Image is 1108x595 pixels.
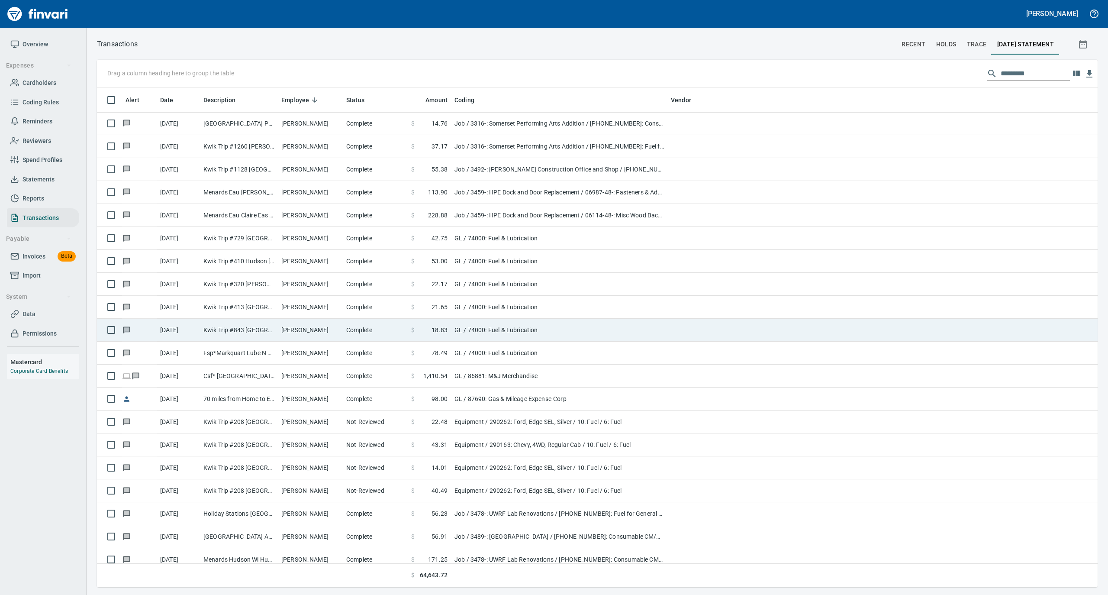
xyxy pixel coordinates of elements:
span: Beta [58,251,76,261]
td: [PERSON_NAME] [278,456,343,479]
span: $ [411,211,415,220]
a: Import [7,266,79,285]
span: Has messages [122,327,131,333]
td: GL / 74000: Fuel & Lubrication [451,296,667,319]
p: Drag a column heading here to group the table [107,69,234,78]
a: Coding Rules [7,93,79,112]
span: 78.49 [432,349,448,357]
button: Download Table [1083,68,1096,81]
span: Has messages [122,304,131,310]
span: holds [936,39,957,50]
td: Kwik Trip #208 [GEOGRAPHIC_DATA] [GEOGRAPHIC_DATA] [200,456,278,479]
td: [DATE] [157,548,200,571]
td: [DATE] [157,479,200,502]
td: Equipment / 290262: Ford, Edge SEL, Silver / 10: Fuel / 6: Fuel [451,479,667,502]
span: Payable [6,233,71,244]
td: Job / 3459-: HPE Dock and Door Replacement / 06114-48-: Misc Wood Backing / 2: Material [451,204,667,227]
td: [DATE] [157,456,200,479]
span: 37.17 [432,142,448,151]
td: [DATE] [157,135,200,158]
td: [DATE] [157,112,200,135]
td: Not-Reviewed [343,411,408,433]
button: Expenses [3,58,75,74]
span: $ [411,326,415,334]
td: Complete [343,227,408,250]
td: Complete [343,548,408,571]
td: [DATE] [157,342,200,365]
span: Has messages [122,556,131,562]
span: $ [411,463,415,472]
td: [DATE] [157,411,200,433]
td: [PERSON_NAME] [278,227,343,250]
span: 171.25 [428,555,448,564]
a: Cardholders [7,73,79,93]
span: Has messages [122,442,131,447]
td: GL / 74000: Fuel & Lubrication [451,273,667,296]
span: Has messages [122,235,131,241]
span: Has messages [122,465,131,470]
span: Has messages [122,189,131,195]
td: [DATE] [157,158,200,181]
span: $ [411,395,415,403]
span: System [6,291,71,302]
td: Kwik Trip #320 [PERSON_NAME][GEOGRAPHIC_DATA] [200,273,278,296]
td: [PERSON_NAME] [278,204,343,227]
span: 40.49 [432,486,448,495]
span: Has messages [122,419,131,424]
td: [PERSON_NAME] [278,411,343,433]
td: [PERSON_NAME] [278,433,343,456]
td: Job / 3459-: HPE Dock and Door Replacement / 06987-48-: Fasteners & Adhesives / 2: Material [451,181,667,204]
span: $ [411,532,415,541]
span: Description [203,95,247,105]
button: Payable [3,231,75,247]
span: $ [411,372,415,380]
span: 14.76 [432,119,448,128]
td: Kwik Trip #208 [GEOGRAPHIC_DATA] [GEOGRAPHIC_DATA] [200,433,278,456]
span: Expenses [6,60,71,71]
span: $ [411,417,415,426]
span: Vendor [671,95,702,105]
td: [DATE] [157,250,200,273]
td: [DATE] [157,433,200,456]
span: 56.91 [432,532,448,541]
span: $ [411,555,415,564]
td: [PERSON_NAME] [278,502,343,525]
span: Has messages [122,488,131,493]
a: Spend Profiles [7,150,79,170]
span: Overview [23,39,48,50]
td: [PERSON_NAME] [278,158,343,181]
td: [DATE] [157,525,200,548]
span: $ [411,188,415,197]
p: Transactions [97,39,138,49]
span: Statements [23,174,55,185]
td: [DATE] [157,388,200,411]
span: Amount [425,95,448,105]
a: Finvari [5,3,70,24]
span: $ [411,119,415,128]
a: Corporate Card Benefits [10,368,68,374]
td: Kwik Trip #1128 [GEOGRAPHIC_DATA] [GEOGRAPHIC_DATA] [200,158,278,181]
td: [GEOGRAPHIC_DATA] Ace [GEOGRAPHIC_DATA] [GEOGRAPHIC_DATA] [200,525,278,548]
td: [DATE] [157,296,200,319]
a: Permissions [7,324,79,343]
td: Menards Eau [PERSON_NAME] [PERSON_NAME] Eau [PERSON_NAME] [200,181,278,204]
span: Status [346,95,376,105]
span: Spend Profiles [23,155,62,165]
span: Online transaction [122,373,131,378]
span: Date [160,95,185,105]
span: 113.90 [428,188,448,197]
span: trace [967,39,987,50]
span: 1,410.54 [423,372,448,380]
nav: breadcrumb [97,39,138,49]
td: [GEOGRAPHIC_DATA] Parts City [GEOGRAPHIC_DATA] [GEOGRAPHIC_DATA] [200,112,278,135]
td: Not-Reviewed [343,479,408,502]
td: Equipment / 290163: Chevy, 4WD, Regular Cab / 10: Fuel / 6: Fuel [451,433,667,456]
span: 228.88 [428,211,448,220]
span: 14.01 [432,463,448,472]
a: Statements [7,170,79,189]
td: [PERSON_NAME] [278,135,343,158]
td: Complete [343,112,408,135]
h5: [PERSON_NAME] [1026,9,1078,18]
span: 64,643.72 [420,571,448,580]
span: Description [203,95,236,105]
